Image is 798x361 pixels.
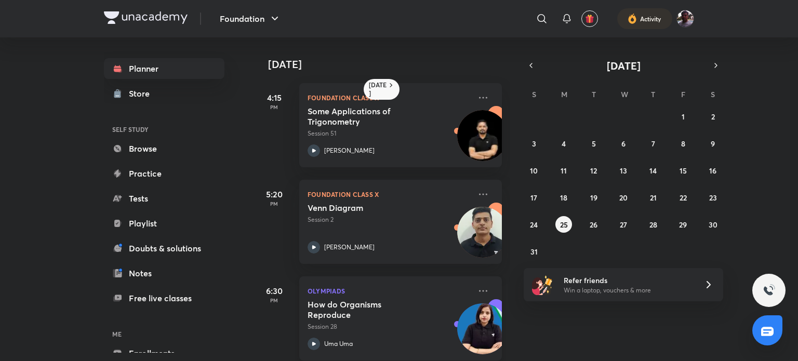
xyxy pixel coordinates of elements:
abbr: August 15, 2025 [680,166,687,176]
a: Practice [104,163,224,184]
abbr: August 19, 2025 [590,193,597,203]
abbr: August 22, 2025 [680,193,687,203]
p: Uma Uma [324,339,353,349]
p: Session 2 [308,215,471,224]
button: August 13, 2025 [615,162,632,179]
button: August 31, 2025 [526,243,542,260]
a: Playlist [104,213,224,234]
p: Win a laptop, vouchers & more [564,286,691,295]
span: [DATE] [607,59,641,73]
abbr: August 18, 2025 [560,193,567,203]
img: Tannishtha Dahiya [676,10,694,28]
button: August 12, 2025 [586,162,602,179]
button: August 5, 2025 [586,135,602,152]
abbr: August 5, 2025 [592,139,596,149]
abbr: August 23, 2025 [709,193,717,203]
p: Session 28 [308,322,471,331]
abbr: August 2, 2025 [711,112,715,122]
abbr: August 21, 2025 [650,193,657,203]
abbr: Monday [561,89,567,99]
abbr: August 27, 2025 [620,220,627,230]
button: August 27, 2025 [615,216,632,233]
abbr: August 9, 2025 [711,139,715,149]
img: activity [628,12,637,25]
button: August 8, 2025 [675,135,691,152]
button: August 24, 2025 [526,216,542,233]
img: avatar [585,14,594,23]
img: referral [532,274,553,295]
button: August 20, 2025 [615,189,632,206]
abbr: August 25, 2025 [560,220,568,230]
button: Foundation [214,8,287,29]
a: Browse [104,138,224,159]
button: August 10, 2025 [526,162,542,179]
h5: 6:30 [254,285,295,297]
abbr: Friday [681,89,685,99]
a: Company Logo [104,11,188,26]
p: PM [254,104,295,110]
button: August 11, 2025 [555,162,572,179]
img: ttu [763,284,775,297]
abbr: August 24, 2025 [530,220,538,230]
button: August 16, 2025 [704,162,721,179]
button: August 1, 2025 [675,108,691,125]
p: Olympiads [308,285,471,297]
abbr: Saturday [711,89,715,99]
p: [PERSON_NAME] [324,146,375,155]
abbr: August 3, 2025 [532,139,536,149]
button: August 21, 2025 [645,189,661,206]
h5: 4:15 [254,91,295,104]
abbr: August 30, 2025 [709,220,717,230]
abbr: Wednesday [621,89,628,99]
p: Foundation Class X [308,91,471,104]
button: August 17, 2025 [526,189,542,206]
h6: SELF STUDY [104,121,224,138]
a: Store [104,83,224,104]
button: August 22, 2025 [675,189,691,206]
p: PM [254,200,295,207]
h5: 5:20 [254,188,295,200]
button: August 3, 2025 [526,135,542,152]
p: [PERSON_NAME] [324,243,375,252]
button: August 9, 2025 [704,135,721,152]
abbr: August 29, 2025 [679,220,687,230]
abbr: August 14, 2025 [649,166,657,176]
p: Session 51 [308,129,471,138]
abbr: August 7, 2025 [651,139,655,149]
button: August 29, 2025 [675,216,691,233]
abbr: August 12, 2025 [590,166,597,176]
abbr: August 28, 2025 [649,220,657,230]
button: August 18, 2025 [555,189,572,206]
button: August 6, 2025 [615,135,632,152]
abbr: August 13, 2025 [620,166,627,176]
img: Company Logo [104,11,188,24]
abbr: August 1, 2025 [682,112,685,122]
abbr: August 8, 2025 [681,139,685,149]
a: Free live classes [104,288,224,309]
h5: How do Organisms Reproduce [308,299,437,320]
a: Doubts & solutions [104,238,224,259]
button: August 28, 2025 [645,216,661,233]
p: PM [254,297,295,303]
h6: [DATE] [369,81,387,98]
abbr: August 11, 2025 [561,166,567,176]
button: August 19, 2025 [586,189,602,206]
abbr: August 4, 2025 [562,139,566,149]
button: August 26, 2025 [586,216,602,233]
h4: [DATE] [268,58,512,71]
a: Tests [104,188,224,209]
abbr: August 31, 2025 [530,247,538,257]
button: August 4, 2025 [555,135,572,152]
h5: Some Applications of Trigonometry [308,106,437,127]
h6: Refer friends [564,275,691,286]
button: August 25, 2025 [555,216,572,233]
abbr: Thursday [651,89,655,99]
button: August 23, 2025 [704,189,721,206]
abbr: August 17, 2025 [530,193,537,203]
h6: ME [104,325,224,343]
abbr: August 10, 2025 [530,166,538,176]
h5: Venn Diagram [308,203,437,213]
button: August 15, 2025 [675,162,691,179]
button: August 30, 2025 [704,216,721,233]
div: Store [129,87,156,100]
